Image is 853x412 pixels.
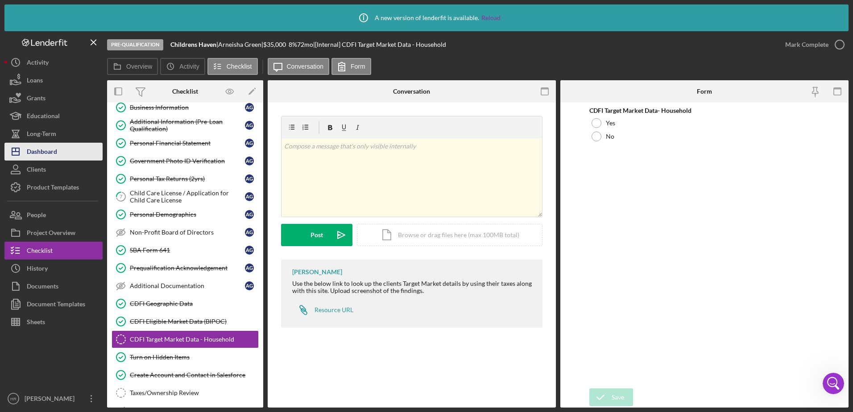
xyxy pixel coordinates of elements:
[776,36,849,54] button: Mark Complete
[27,143,57,163] div: Dashboard
[130,371,258,379] div: Create Account and Contact in Salesforce
[126,63,152,70] label: Overview
[245,246,254,255] div: A G
[112,366,259,384] a: Create Account and Contact in Salesforce
[27,277,58,297] div: Documents
[107,39,163,50] div: Pre-Qualification
[18,94,161,109] p: How can we help?
[130,282,245,289] div: Additional Documentation
[297,41,313,48] div: 72 mo
[179,63,199,70] label: Activity
[130,190,245,204] div: Child Care License / Application for Child Care License
[4,178,103,196] button: Product Templates
[27,206,46,226] div: People
[606,133,614,140] label: No
[27,71,43,91] div: Loans
[292,301,353,319] a: Resource URL
[27,178,79,198] div: Product Templates
[268,58,330,75] button: Conversation
[4,161,103,178] button: Clients
[121,14,139,32] img: Profile image for Christina
[112,330,259,348] a: CDFI Target Market Data - Household
[245,103,254,112] div: A G
[315,306,353,313] div: Resource URL
[785,36,828,54] div: Mark Complete
[245,121,254,130] div: A G
[311,224,323,246] div: Post
[245,210,254,219] div: A G
[331,58,371,75] button: Form
[130,157,245,165] div: Government Photo ID Verification
[119,278,178,314] button: Help
[287,63,324,70] label: Conversation
[130,300,258,307] div: CDFI Geographic Data
[112,241,259,259] a: SBA Form 641AG
[112,259,259,277] a: Prequalification AcknowledgementAG
[351,63,365,70] label: Form
[130,336,258,343] div: CDFI Target Market Data - Household
[112,134,259,152] a: Personal Financial StatementAG
[170,41,216,48] b: Childrens Haven
[697,88,712,95] div: Form
[130,389,258,396] div: Taxes/Ownership Review
[4,89,103,107] a: Grants
[27,89,46,109] div: Grants
[112,384,259,402] a: Taxes/Ownership Review
[112,152,259,170] a: Government Photo ID VerificationAG
[393,88,430,95] div: Conversation
[4,242,103,260] button: Checklist
[107,58,158,75] button: Overview
[130,354,258,361] div: Turn on Hidden Items
[104,14,122,32] img: Profile image for Allison
[245,192,254,201] div: A G
[112,295,259,313] a: CDFI Geographic Data
[4,295,103,313] a: Document Templates
[245,228,254,237] div: A G
[4,206,103,224] button: People
[112,348,259,366] a: Turn on Hidden Items
[112,277,259,295] a: Additional DocumentationAG
[112,223,259,241] a: Non-Profit Board of DirectorsAG
[27,260,48,280] div: History
[130,318,258,325] div: CDFI Eligible Market Data (BIPOC)
[10,396,17,401] text: HR
[27,54,49,74] div: Activity
[589,107,820,114] div: CDFI Target Market Data- Household
[130,140,245,147] div: Personal Financial Statement
[245,264,254,272] div: A G
[18,17,32,31] img: logo
[27,295,85,315] div: Document Templates
[289,41,297,48] div: 8 %
[112,170,259,188] a: Personal Tax Returns (2yrs)AG
[4,143,103,161] a: Dashboard
[4,260,103,277] button: History
[4,125,103,143] button: Long-Term
[112,188,259,206] a: 7Child Care License / Application for Child Care LicenseAG
[112,116,259,134] a: Additional Information (Pre-Loan Qualification)AG
[130,118,245,132] div: Additional Information (Pre-Loan Qualification)
[4,54,103,71] button: Activity
[141,301,156,307] span: Help
[74,301,105,307] span: Messages
[245,157,254,165] div: A G
[4,390,103,408] button: HR[PERSON_NAME]
[112,206,259,223] a: Personal DemographicsAG
[823,373,844,394] iframe: Intercom live chat
[4,71,103,89] button: Loans
[4,224,103,242] a: Project Overview
[130,247,245,254] div: SBA Form 641
[292,268,342,276] div: [PERSON_NAME]
[4,107,103,125] button: Educational
[281,224,352,246] button: Post
[245,281,254,290] div: A G
[207,58,258,75] button: Checklist
[130,104,245,111] div: Business Information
